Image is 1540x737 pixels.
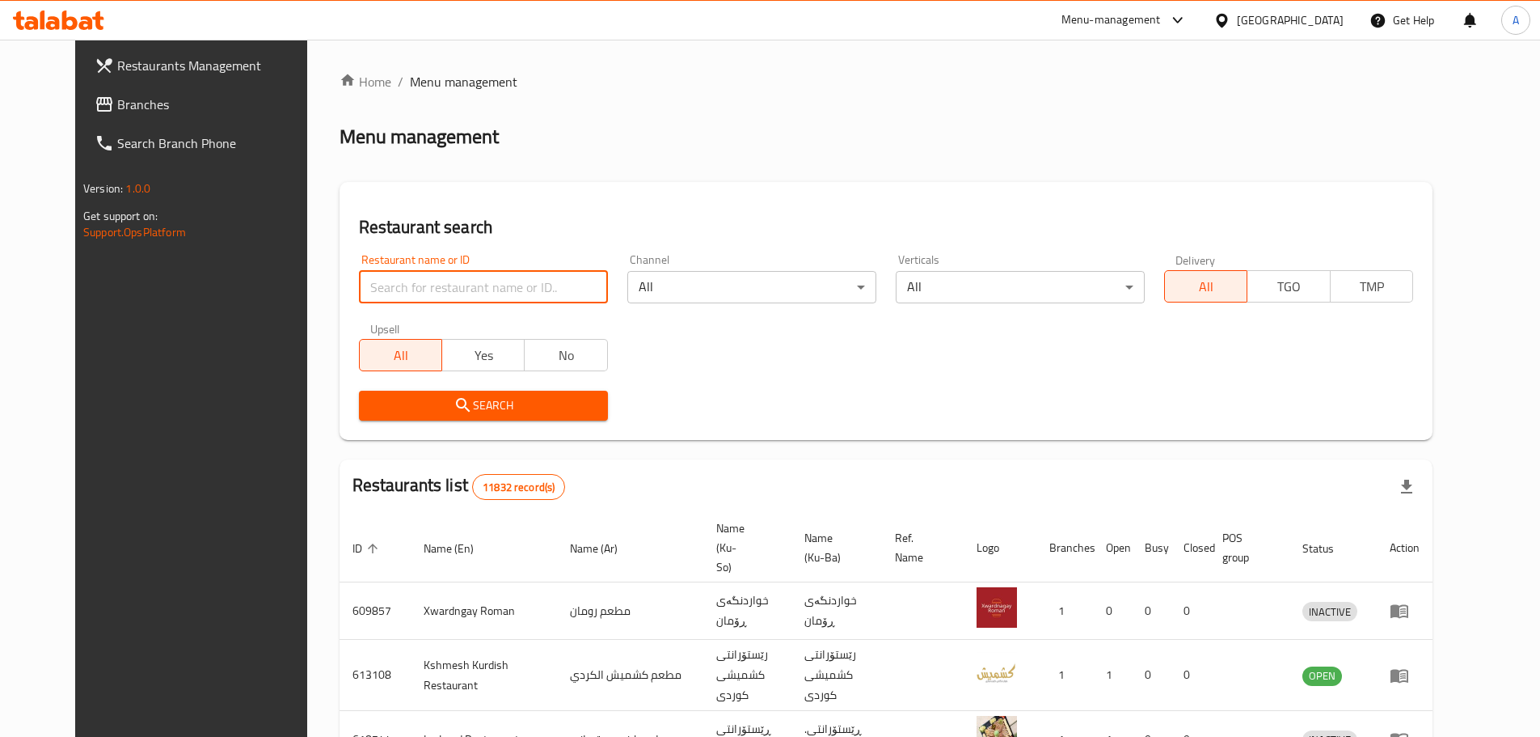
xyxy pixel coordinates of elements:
[352,539,383,558] span: ID
[977,652,1017,693] img: Kshmesh Kurdish Restaurant
[340,124,499,150] h2: Menu management
[1171,640,1209,711] td: 0
[1390,666,1420,685] div: Menu
[83,205,158,227] span: Get support on:
[340,72,1432,91] nav: breadcrumb
[1513,11,1519,29] span: A
[627,271,876,303] div: All
[1390,601,1420,621] div: Menu
[1164,270,1247,303] button: All
[557,582,703,640] td: مطعم رومان
[1036,582,1093,640] td: 1
[1237,11,1344,29] div: [GEOGRAPHIC_DATA]
[1254,275,1323,299] span: TGO
[117,95,319,114] span: Branches
[441,339,525,371] button: Yes
[1377,514,1432,582] th: Action
[703,582,791,640] td: خواردنگەی ڕۆمان
[472,474,565,500] div: Total records count
[372,396,595,416] span: Search
[1036,640,1093,711] td: 1
[1175,254,1216,265] label: Delivery
[1302,603,1357,621] span: INACTIVE
[359,271,608,303] input: Search for restaurant name or ID..
[1171,514,1209,582] th: Closed
[804,528,863,567] span: Name (Ku-Ba)
[557,640,703,711] td: مطعم كشميش الكردي
[359,339,442,371] button: All
[1337,275,1407,299] span: TMP
[703,640,791,711] td: رێستۆرانتی کشمیشى كوردى
[1247,270,1330,303] button: TGO
[1132,640,1171,711] td: 0
[370,323,400,334] label: Upsell
[1302,667,1342,686] div: OPEN
[411,640,557,711] td: Kshmesh Kurdish Restaurant
[1387,468,1426,506] div: Export file
[1061,11,1161,30] div: Menu-management
[1302,667,1342,685] span: OPEN
[1330,270,1413,303] button: TMP
[791,582,882,640] td: خواردنگەی ڕۆمان
[359,215,1413,239] h2: Restaurant search
[82,46,332,85] a: Restaurants Management
[410,72,517,91] span: Menu management
[359,391,608,421] button: Search
[340,582,411,640] td: 609857
[82,124,332,163] a: Search Branch Phone
[83,222,186,243] a: Support.OpsPlatform
[340,72,391,91] a: Home
[964,514,1036,582] th: Logo
[1171,582,1209,640] td: 0
[366,344,436,367] span: All
[411,582,557,640] td: Xwardngay Roman
[83,178,123,199] span: Version:
[1132,514,1171,582] th: Busy
[895,528,944,567] span: Ref. Name
[896,271,1145,303] div: All
[125,178,150,199] span: 1.0.0
[1036,514,1093,582] th: Branches
[449,344,518,367] span: Yes
[1093,514,1132,582] th: Open
[1302,539,1355,558] span: Status
[977,587,1017,628] img: Xwardngay Roman
[1222,528,1270,567] span: POS group
[117,56,319,75] span: Restaurants Management
[473,480,564,495] span: 11832 record(s)
[1093,640,1132,711] td: 1
[791,640,882,711] td: رێستۆرانتی کشمیشى كوردى
[1171,275,1241,299] span: All
[1093,582,1132,640] td: 0
[531,344,601,367] span: No
[716,519,772,577] span: Name (Ku-So)
[117,133,319,153] span: Search Branch Phone
[1132,582,1171,640] td: 0
[352,473,566,500] h2: Restaurants list
[524,339,607,371] button: No
[398,72,403,91] li: /
[424,539,495,558] span: Name (En)
[340,640,411,711] td: 613108
[570,539,639,558] span: Name (Ar)
[82,85,332,124] a: Branches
